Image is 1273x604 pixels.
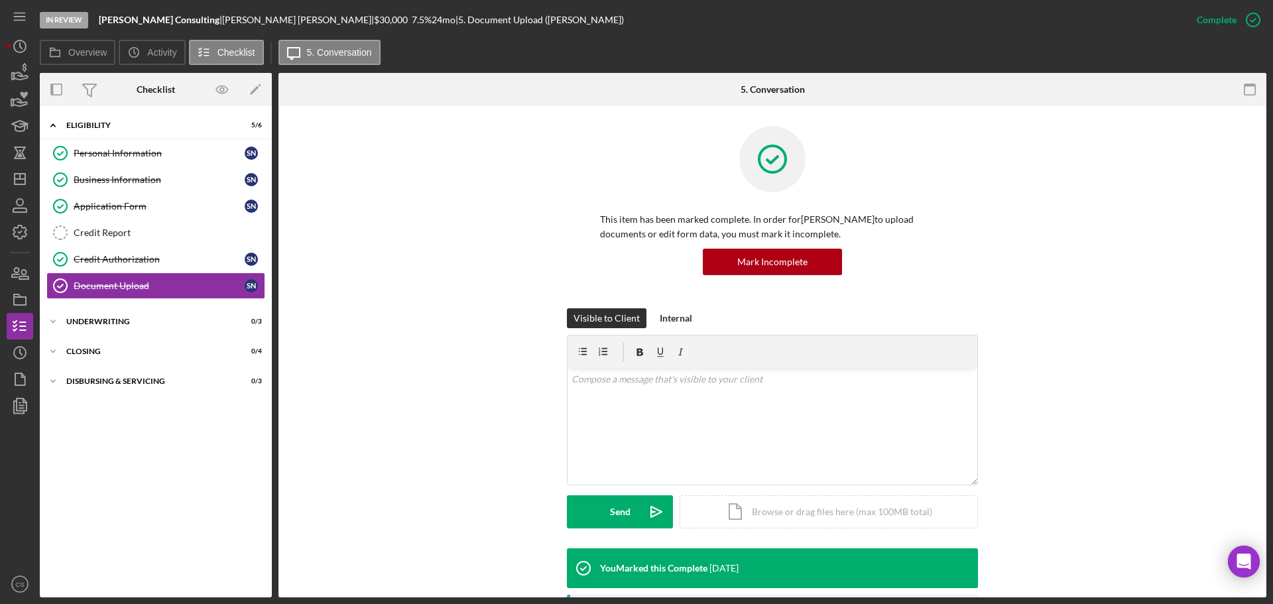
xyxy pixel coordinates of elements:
[46,140,265,166] a: Personal Informationsn
[66,347,229,355] div: Closing
[567,495,673,528] button: Send
[653,308,699,328] button: Internal
[74,201,245,211] div: Application Form
[46,193,265,219] a: Application Formsn
[703,249,842,275] button: Mark Incomplete
[189,40,264,65] button: Checklist
[147,47,176,58] label: Activity
[432,15,455,25] div: 24 mo
[217,47,255,58] label: Checklist
[245,279,258,292] div: s n
[40,12,88,29] div: In Review
[245,253,258,266] div: s n
[74,148,245,158] div: Personal Information
[74,174,245,185] div: Business Information
[74,254,245,265] div: Credit Authorization
[238,377,262,385] div: 0 / 3
[66,121,229,129] div: Eligibility
[741,84,805,95] div: 5. Conversation
[610,495,631,528] div: Send
[46,166,265,193] a: Business Informationsn
[245,173,258,186] div: s n
[222,15,374,25] div: [PERSON_NAME] [PERSON_NAME] |
[74,280,245,291] div: Document Upload
[245,147,258,160] div: s n
[600,563,707,574] div: You Marked this Complete
[68,47,107,58] label: Overview
[1197,7,1237,33] div: Complete
[600,212,945,242] p: This item has been marked complete. In order for [PERSON_NAME] to upload documents or edit form d...
[238,121,262,129] div: 5 / 6
[15,581,24,588] text: CS
[567,308,646,328] button: Visible to Client
[412,15,432,25] div: 7.5 %
[7,571,33,597] button: CS
[709,563,739,574] time: 2025-08-18 17:24
[66,377,229,385] div: Disbursing & Servicing
[99,14,219,25] b: [PERSON_NAME] Consulting
[574,308,640,328] div: Visible to Client
[119,40,185,65] button: Activity
[278,40,381,65] button: 5. Conversation
[99,15,222,25] div: |
[737,249,808,275] div: Mark Incomplete
[374,14,408,25] span: $30,000
[46,246,265,272] a: Credit Authorizationsn
[660,308,692,328] div: Internal
[1228,546,1260,577] div: Open Intercom Messenger
[46,219,265,246] a: Credit Report
[245,200,258,213] div: s n
[455,15,624,25] div: | 5. Document Upload ([PERSON_NAME])
[137,84,175,95] div: Checklist
[40,40,115,65] button: Overview
[238,318,262,326] div: 0 / 3
[1183,7,1266,33] button: Complete
[46,272,265,299] a: Document Uploadsn
[238,347,262,355] div: 0 / 4
[74,227,265,238] div: Credit Report
[307,47,372,58] label: 5. Conversation
[66,318,229,326] div: Underwriting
